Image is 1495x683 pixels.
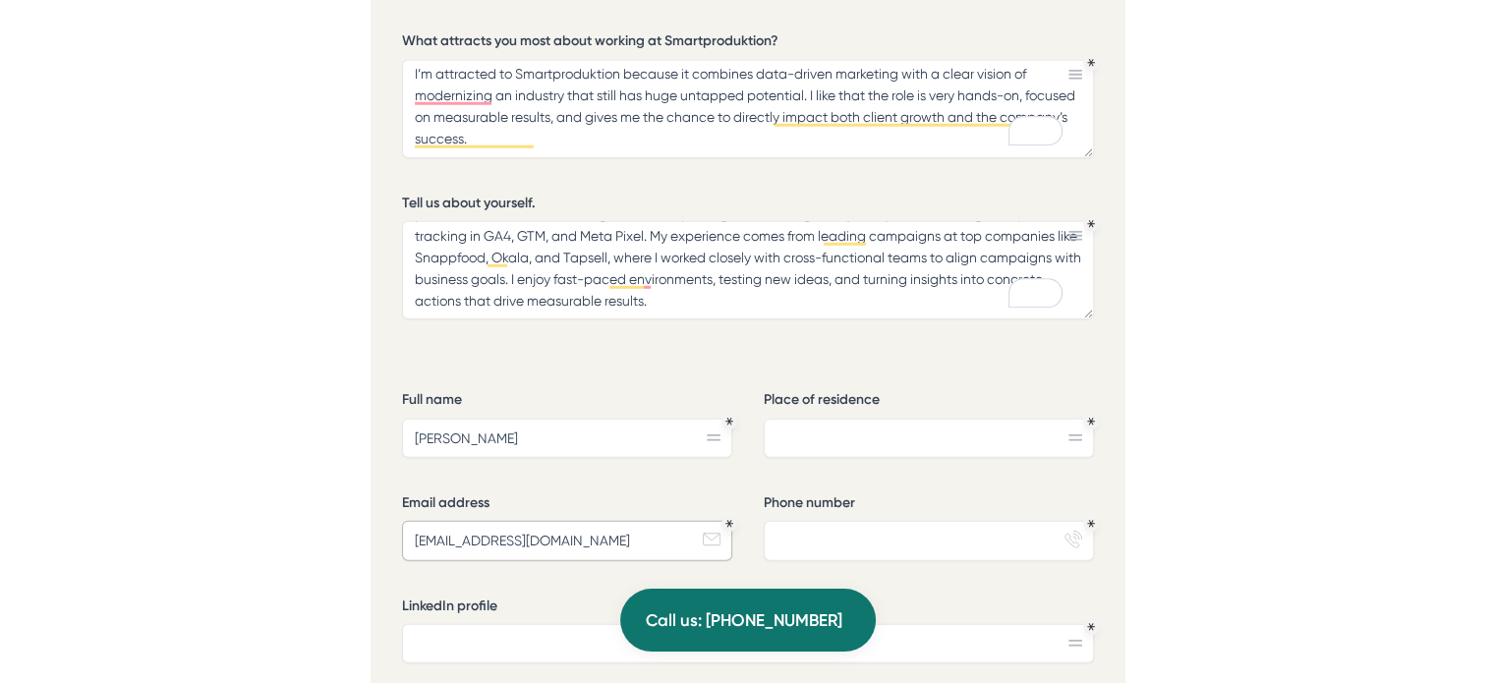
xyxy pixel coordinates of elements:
[1087,59,1095,67] div: Mandatory
[402,391,462,408] font: Full name
[620,589,876,652] a: Call us: [PHONE_NUMBER]
[1087,220,1095,228] div: Mandatory
[646,610,842,630] font: Call us: [PHONE_NUMBER]
[402,598,497,614] font: LinkedIn profile
[1087,520,1095,528] div: Mandatory
[1087,418,1095,426] div: Mandatory
[764,494,855,511] font: Phone number
[402,494,489,511] font: Email address
[402,32,778,49] font: What attracts you most about working at Smartproduktion?
[764,391,880,408] font: Place of residence
[1087,623,1095,631] div: Mandatory
[725,418,733,426] div: Mandatory
[725,520,733,528] div: Mandatory
[402,195,536,211] font: Tell us about yourself.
